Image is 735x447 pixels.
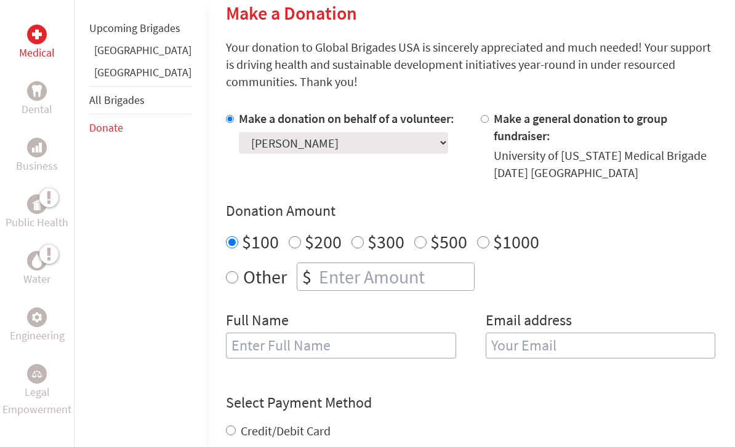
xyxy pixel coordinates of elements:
[32,30,42,39] img: Medical
[22,81,52,118] a: DentalDental
[242,230,279,253] label: $100
[494,147,716,181] div: University of [US_STATE] Medical Brigade [DATE] [GEOGRAPHIC_DATA]
[19,25,55,61] a: MedicalMedical
[10,307,65,344] a: EngineeringEngineering
[32,85,42,97] img: Dental
[305,230,342,253] label: $200
[23,271,50,288] p: Water
[27,81,47,101] div: Dental
[486,333,716,358] input: Your Email
[239,111,454,126] label: Make a donation on behalf of a volunteer:
[32,253,42,267] img: Water
[226,311,289,333] label: Full Name
[486,311,572,333] label: Email address
[493,230,539,253] label: $1000
[316,263,474,290] input: Enter Amount
[6,214,68,231] p: Public Health
[2,384,71,418] p: Legal Empowerment
[27,364,47,384] div: Legal Empowerment
[27,138,47,157] div: Business
[27,307,47,327] div: Engineering
[19,44,55,61] p: Medical
[27,25,47,44] div: Medical
[27,194,47,214] div: Public Health
[32,370,42,378] img: Legal Empowerment
[367,230,404,253] label: $300
[89,114,191,141] li: Donate
[226,333,456,358] input: Enter Full Name
[94,43,191,57] a: [GEOGRAPHIC_DATA]
[297,263,316,290] div: $
[89,121,123,135] a: Donate
[89,64,191,86] li: Panama
[226,201,715,221] h4: Donation Amount
[23,251,50,288] a: WaterWater
[6,194,68,231] a: Public HealthPublic Health
[430,230,467,253] label: $500
[89,15,191,42] li: Upcoming Brigades
[27,251,47,271] div: Water
[2,364,71,418] a: Legal EmpowermentLegal Empowerment
[32,198,42,210] img: Public Health
[89,86,191,114] li: All Brigades
[226,2,715,24] h2: Make a Donation
[89,93,145,107] a: All Brigades
[226,393,715,413] h4: Select Payment Method
[89,21,180,35] a: Upcoming Brigades
[22,101,52,118] p: Dental
[494,111,667,143] label: Make a general donation to group fundraiser:
[94,65,191,79] a: [GEOGRAPHIC_DATA]
[243,263,287,291] label: Other
[241,423,331,438] label: Credit/Debit Card
[16,138,58,175] a: BusinessBusiness
[226,39,715,90] p: Your donation to Global Brigades USA is sincerely appreciated and much needed! Your support is dr...
[10,327,65,344] p: Engineering
[32,312,42,322] img: Engineering
[89,42,191,64] li: Ghana
[16,157,58,175] p: Business
[32,143,42,152] img: Business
